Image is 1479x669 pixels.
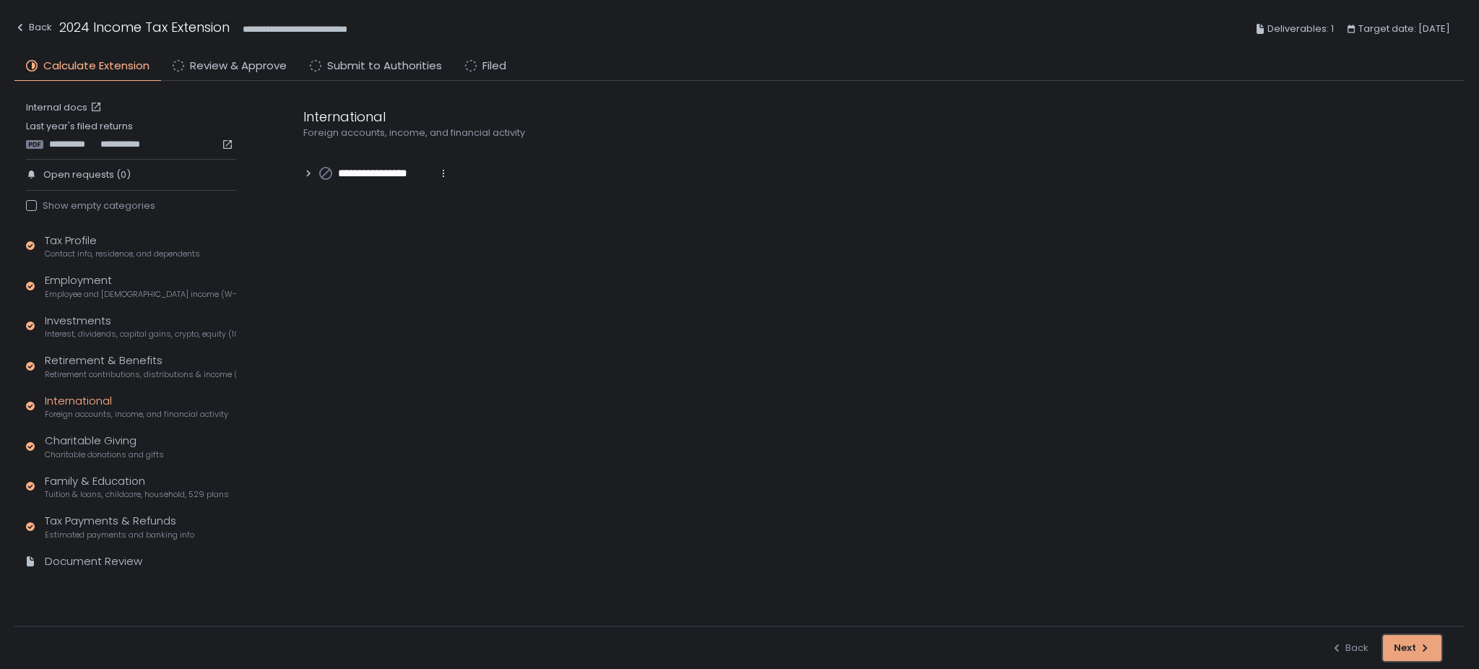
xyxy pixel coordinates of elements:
span: Retirement contributions, distributions & income (1099-R, 5498) [45,369,236,380]
div: Next [1394,642,1431,655]
span: Submit to Authorities [327,58,442,74]
span: Tuition & loans, childcare, household, 529 plans [45,489,229,500]
span: Target date: [DATE] [1358,20,1450,38]
span: Charitable donations and gifts [45,449,164,460]
div: Tax Payments & Refunds [45,513,194,540]
div: Family & Education [45,473,229,501]
button: Next [1383,635,1441,661]
span: Estimated payments and banking info [45,530,194,540]
div: Foreign accounts, income, and financial activity [303,126,997,139]
div: Retirement & Benefits [45,353,236,380]
span: Employee and [DEMOGRAPHIC_DATA] income (W-2s) [45,289,236,300]
div: International [45,393,228,420]
div: Last year's filed returns [26,120,236,150]
button: Back [1331,635,1369,661]
span: Calculate Extension [43,58,149,74]
div: Back [1331,642,1369,655]
span: Open requests (0) [43,168,131,181]
span: Deliverables: 1 [1267,20,1334,38]
div: International [303,107,997,126]
div: Employment [45,272,236,300]
a: Internal docs [26,101,105,114]
div: Back [14,19,52,36]
h1: 2024 Income Tax Extension [59,17,230,37]
div: Document Review [45,553,142,570]
span: Foreign accounts, income, and financial activity [45,409,228,420]
span: Contact info, residence, and dependents [45,249,200,259]
div: Charitable Giving [45,433,164,460]
span: Interest, dividends, capital gains, crypto, equity (1099s, K-1s) [45,329,236,340]
div: Tax Profile [45,233,200,260]
button: Back [14,17,52,41]
span: Review & Approve [190,58,287,74]
div: Investments [45,313,236,340]
span: Filed [482,58,506,74]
